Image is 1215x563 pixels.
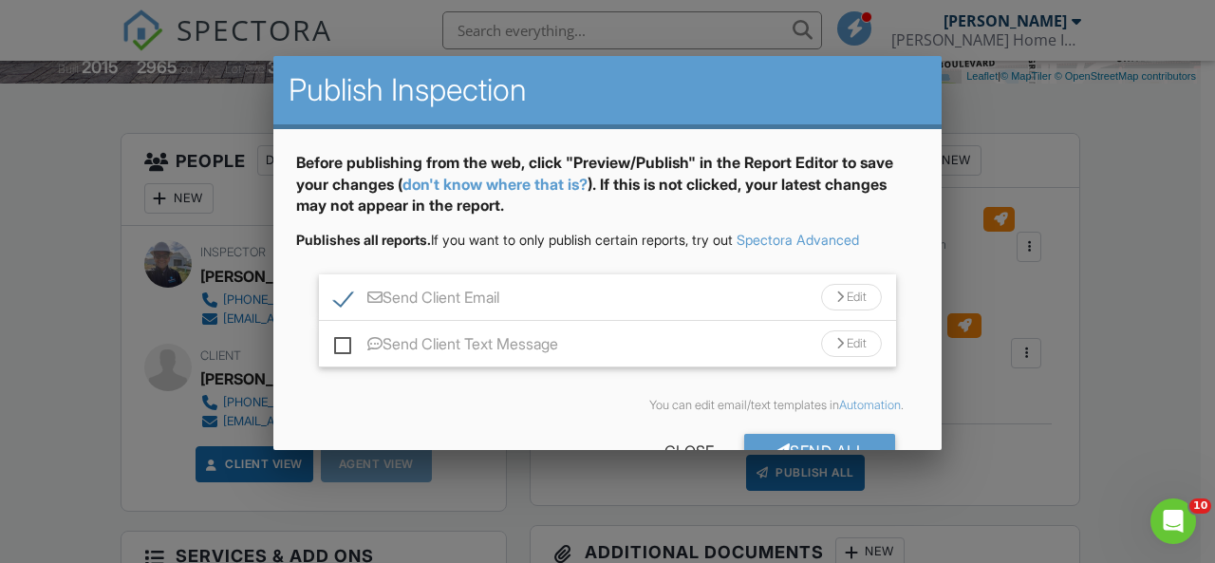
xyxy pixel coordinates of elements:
strong: Publishes all reports. [296,232,431,248]
a: Spectora Advanced [737,232,859,248]
label: Send Client Text Message [334,335,558,359]
div: Edit [821,330,882,357]
div: Before publishing from the web, click "Preview/Publish" in the Report Editor to save your changes... [296,152,919,231]
span: If you want to only publish certain reports, try out [296,232,733,248]
iframe: Intercom live chat [1150,498,1196,544]
label: Send Client Email [334,289,499,312]
div: Send All [744,434,896,468]
span: 10 [1189,498,1211,514]
div: You can edit email/text templates in . [311,398,904,413]
a: Automation [839,398,901,412]
div: Close [634,434,744,468]
div: Edit [821,284,882,310]
h2: Publish Inspection [289,71,926,109]
a: don't know where that is? [402,175,588,194]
